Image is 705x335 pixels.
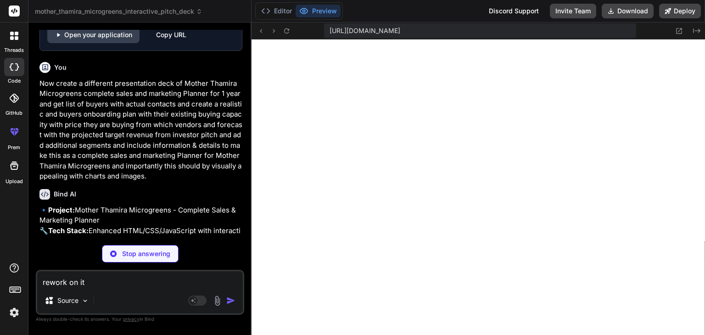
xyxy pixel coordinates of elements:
label: GitHub [6,109,22,117]
label: prem [8,144,20,151]
h6: Bind AI [54,190,76,199]
span: [URL][DOMAIN_NAME] [330,26,400,35]
label: code [8,77,21,85]
button: Invite Team [550,4,596,18]
span: mother_thamira_microgreens_interactive_pitch_deck [35,7,202,16]
h6: You [54,63,67,72]
strong: Tech Stack: [48,226,89,235]
p: Stop answering [122,249,170,258]
p: Source [57,296,78,305]
button: Deploy [659,4,701,18]
p: Always double-check its answers. Your in Bind [36,315,244,324]
div: Copy URL [156,27,186,43]
label: threads [4,46,24,54]
p: Now create a different presentation deck of Mother Thamira Microgreens complete sales and marketi... [39,78,242,182]
iframe: Preview [252,39,705,335]
img: settings [6,305,22,320]
a: Open your application [47,27,140,43]
img: Pick Models [81,297,89,305]
label: Upload [6,178,23,185]
button: Editor [257,5,296,17]
img: attachment [212,296,223,306]
span: privacy [123,316,140,322]
button: Download [602,4,654,18]
button: Preview [296,5,341,17]
img: icon [226,296,235,305]
div: Discord Support [483,4,544,18]
p: 🔹 Mother Thamira Microgreens - Complete Sales & Marketing Planner 🔧 Enhanced HTML/CSS/JavaScript ... [39,205,242,257]
strong: Project: [48,206,75,214]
